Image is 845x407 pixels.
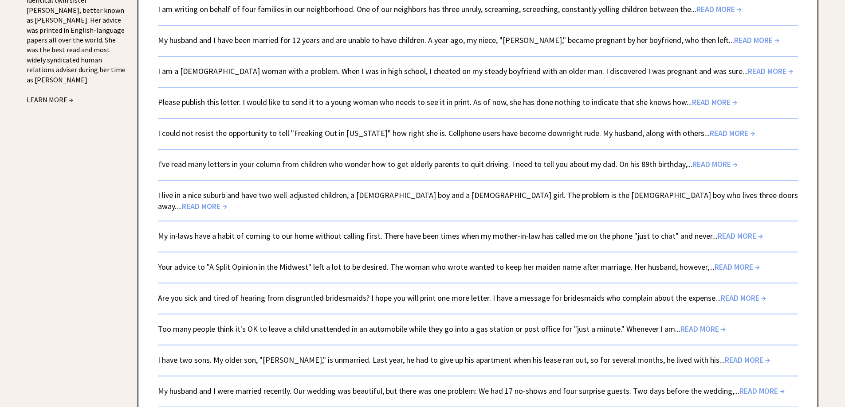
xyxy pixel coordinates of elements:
[158,159,738,169] a: I've read many letters in your column from children who wonder how to get elderly parents to quit...
[696,4,742,14] span: READ MORE →
[158,324,726,334] a: Too many people think it's OK to leave a child unattended in an automobile while they go into a g...
[692,159,738,169] span: READ MORE →
[680,324,726,334] span: READ MORE →
[158,355,770,365] a: I have two sons. My older son, "[PERSON_NAME]," is unmarried. Last year, he had to give up his ap...
[158,293,766,303] a: Are you sick and tired of hearing from disgruntled bridesmaids? I hope you will print one more le...
[158,231,763,241] a: My in-laws have a habit of coming to our home without calling first. There have been times when m...
[734,35,779,45] span: READ MORE →
[725,355,770,365] span: READ MORE →
[710,128,755,138] span: READ MORE →
[721,293,766,303] span: READ MORE →
[158,128,755,138] a: I could not resist the opportunity to tell "Freaking Out in [US_STATE]" how right she is. Cellpho...
[158,66,793,76] a: I am a [DEMOGRAPHIC_DATA] woman with a problem. When I was in high school, I cheated on my steady...
[27,128,115,393] iframe: Advertisement
[718,231,763,241] span: READ MORE →
[739,386,785,396] span: READ MORE →
[158,386,785,396] a: My husband and I were married recently. Our wedding was beautiful, but there was one problem: We ...
[158,97,737,107] a: Please publish this letter. I would like to send it to a young woman who needs to see it in print...
[158,4,742,14] a: I am writing on behalf of four families in our neighborhood. One of our neighbors has three unrul...
[715,262,760,272] span: READ MORE →
[692,97,737,107] span: READ MORE →
[748,66,793,76] span: READ MORE →
[158,35,779,45] a: My husband and I have been married for 12 years and are unable to have children. A year ago, my n...
[182,201,227,211] span: READ MORE →
[27,95,73,104] a: LEARN MORE →
[158,190,798,211] a: I live in a nice suburb and have two well-adjusted children, a [DEMOGRAPHIC_DATA] boy and a [DEMO...
[158,262,760,272] a: Your advice to "A Split Opinion in the Midwest" left a lot to be desired. The woman who wrote wan...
